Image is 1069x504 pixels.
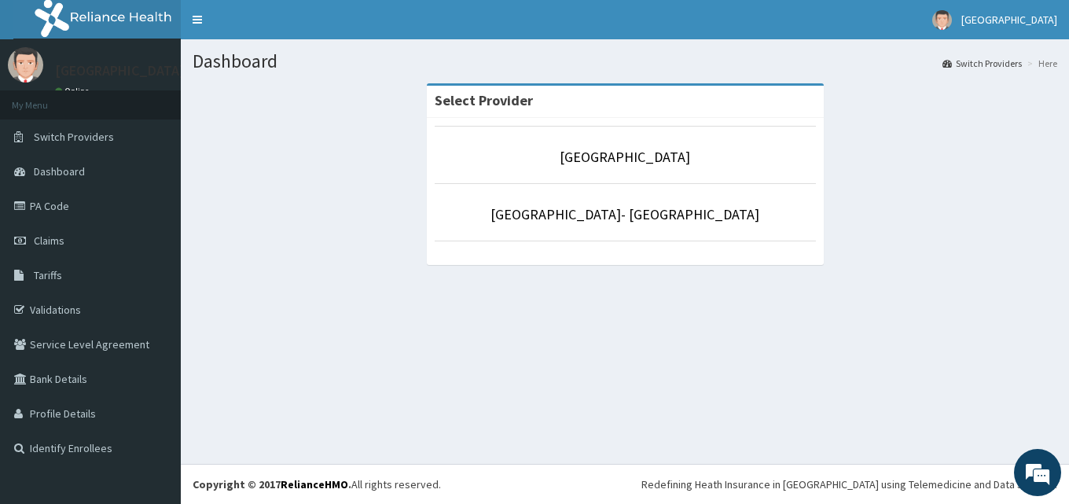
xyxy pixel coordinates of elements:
div: Redefining Heath Insurance in [GEOGRAPHIC_DATA] using Telemedicine and Data Science! [641,476,1057,492]
h1: Dashboard [193,51,1057,72]
a: Switch Providers [942,57,1022,70]
img: User Image [932,10,952,30]
strong: Copyright © 2017 . [193,477,351,491]
span: Switch Providers [34,130,114,144]
span: Tariffs [34,268,62,282]
span: Dashboard [34,164,85,178]
a: [GEOGRAPHIC_DATA]- [GEOGRAPHIC_DATA] [490,205,759,223]
li: Here [1023,57,1057,70]
a: Online [55,86,93,97]
footer: All rights reserved. [181,464,1069,504]
span: Claims [34,234,64,248]
p: [GEOGRAPHIC_DATA] [55,64,185,78]
strong: Select Provider [435,91,533,109]
span: [GEOGRAPHIC_DATA] [961,13,1057,27]
img: User Image [8,47,43,83]
a: [GEOGRAPHIC_DATA] [560,148,690,166]
a: RelianceHMO [281,477,348,491]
